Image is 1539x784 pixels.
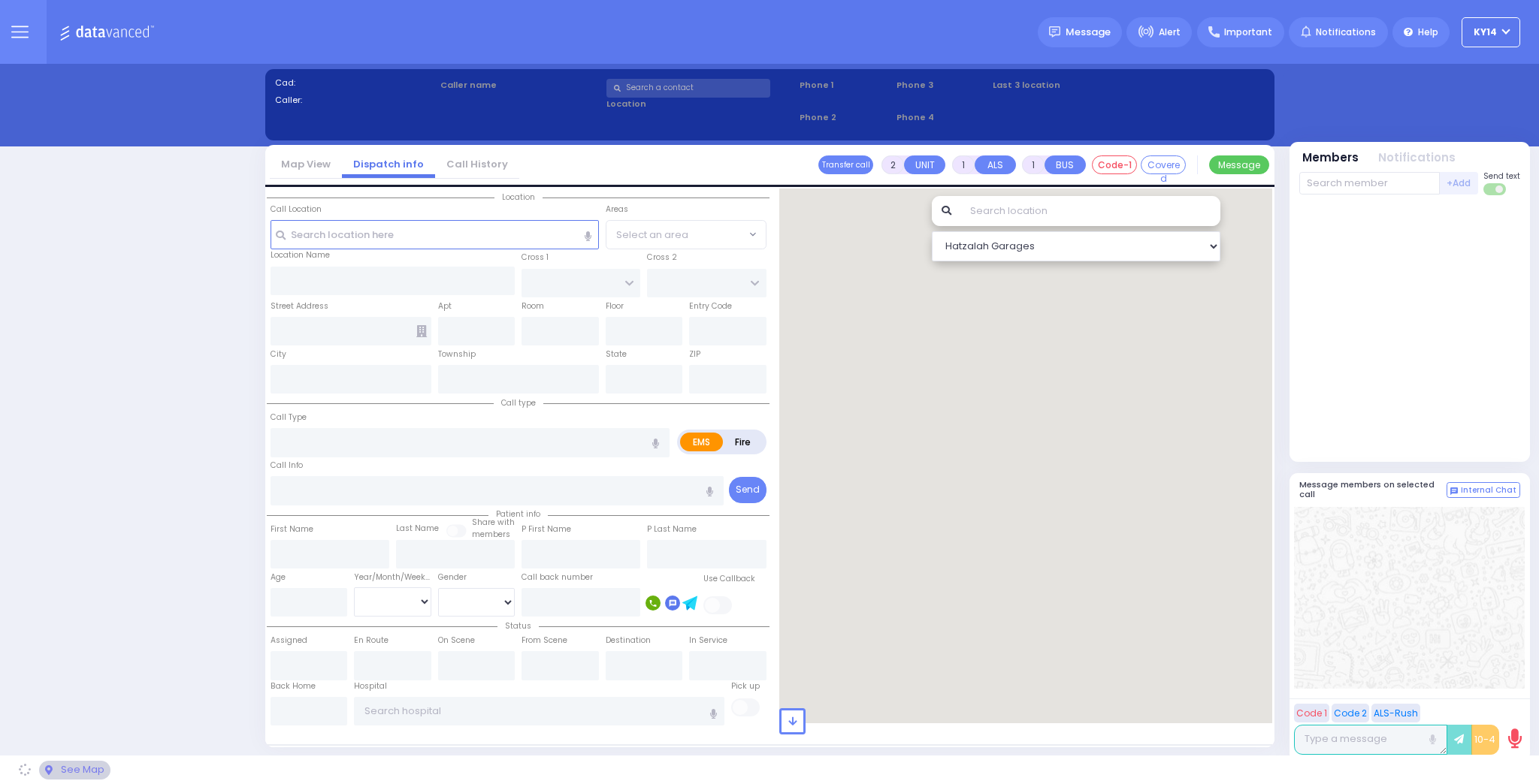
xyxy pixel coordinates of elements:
[1447,482,1520,499] button: Internal Chat
[271,249,330,261] label: Location Name
[497,620,539,632] span: Status
[800,111,891,124] span: Phone 2
[800,79,891,92] span: Phone 1
[1483,170,1520,182] span: Send text
[354,571,431,583] div: Year/Month/Week/Day
[472,517,515,528] small: Share with
[271,412,307,424] label: Call Type
[396,523,439,535] label: Last Name
[435,157,519,171] a: Call History
[494,397,543,409] span: Call type
[494,191,543,203] span: Location
[1450,487,1458,495] img: comment-alt.png
[1483,182,1507,197] label: Turn off text
[472,529,510,540] span: members
[59,23,159,41] img: Logo
[1371,704,1420,722] button: ALS-Rush
[1049,26,1060,38] img: message.svg
[271,300,328,312] label: Street Address
[522,523,571,535] label: P First Name
[647,252,677,264] label: Cross 2
[606,98,795,110] label: Location
[275,94,436,107] label: Caller:
[440,79,601,92] label: Caller name
[729,477,766,503] button: Send
[647,523,697,535] label: P Last Name
[960,196,1220,226] input: Search location
[904,155,945,174] button: UNIT
[522,252,549,264] label: Cross 1
[354,680,387,692] label: Hospital
[1299,172,1440,194] input: Search member
[731,680,760,692] label: Pick up
[606,204,628,216] label: Areas
[722,433,764,451] label: Fire
[1418,26,1438,39] span: Help
[606,348,627,360] label: State
[270,157,342,171] a: Map View
[522,635,567,647] label: From Scene
[438,635,475,647] label: On Scene
[993,79,1129,92] label: Last 3 location
[271,571,286,583] label: Age
[1294,704,1329,722] button: Code 1
[1378,149,1456,167] button: Notifications
[818,155,873,174] button: Transfer call
[1209,155,1269,174] button: Message
[271,523,313,535] label: First Name
[689,348,700,360] label: ZIP
[438,571,467,583] label: Gender
[1316,26,1376,39] span: Notifications
[896,79,988,92] span: Phone 3
[354,697,724,725] input: Search hospital
[1159,26,1181,39] span: Alert
[689,635,727,647] label: In Service
[1092,155,1137,174] button: Code-1
[354,635,389,647] label: En Route
[271,680,316,692] label: Back Home
[896,111,988,124] span: Phone 4
[975,155,1016,174] button: ALS
[275,77,436,89] label: Cad:
[1302,149,1359,167] button: Members
[271,635,307,647] label: Assigned
[703,573,755,585] label: Use Callback
[39,761,110,779] div: See map
[1332,704,1369,722] button: Code 2
[416,325,427,337] span: Other building occupants
[271,220,599,249] input: Search location here
[606,300,624,312] label: Floor
[680,433,724,451] label: EMS
[1461,485,1516,496] span: Internal Chat
[271,204,322,216] label: Call Location
[1045,155,1086,174] button: BUS
[438,300,452,312] label: Apt
[488,508,548,520] span: Patient info
[1224,26,1272,39] span: Important
[271,348,286,360] label: City
[606,79,770,98] input: Search a contact
[1141,155,1186,174] button: Covered
[1066,25,1111,40] span: Message
[342,157,435,171] a: Dispatch info
[522,300,544,312] label: Room
[1474,26,1497,39] span: KY14
[689,300,732,312] label: Entry Code
[616,228,688,243] span: Select an area
[438,348,476,360] label: Township
[1299,480,1447,499] h5: Message members on selected call
[1462,17,1520,47] button: KY14
[271,460,303,472] label: Call Info
[522,571,593,583] label: Call back number
[606,635,651,647] label: Destination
